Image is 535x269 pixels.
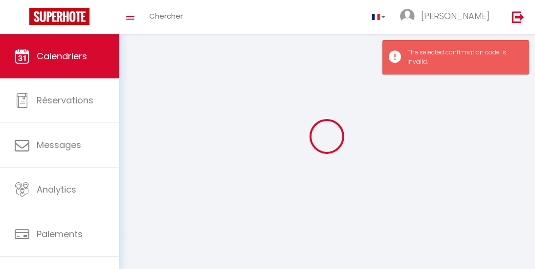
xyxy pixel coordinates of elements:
[512,11,524,23] img: logout
[29,8,89,25] img: Super Booking
[407,48,519,67] div: The selected confirmation code is invalid.
[421,10,490,22] span: [PERSON_NAME]
[37,94,93,106] span: Réservations
[400,9,415,24] img: ...
[149,11,183,21] span: Chercher
[37,183,76,196] span: Analytics
[37,139,81,151] span: Messages
[37,50,87,62] span: Calendriers
[37,228,83,240] span: Paiements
